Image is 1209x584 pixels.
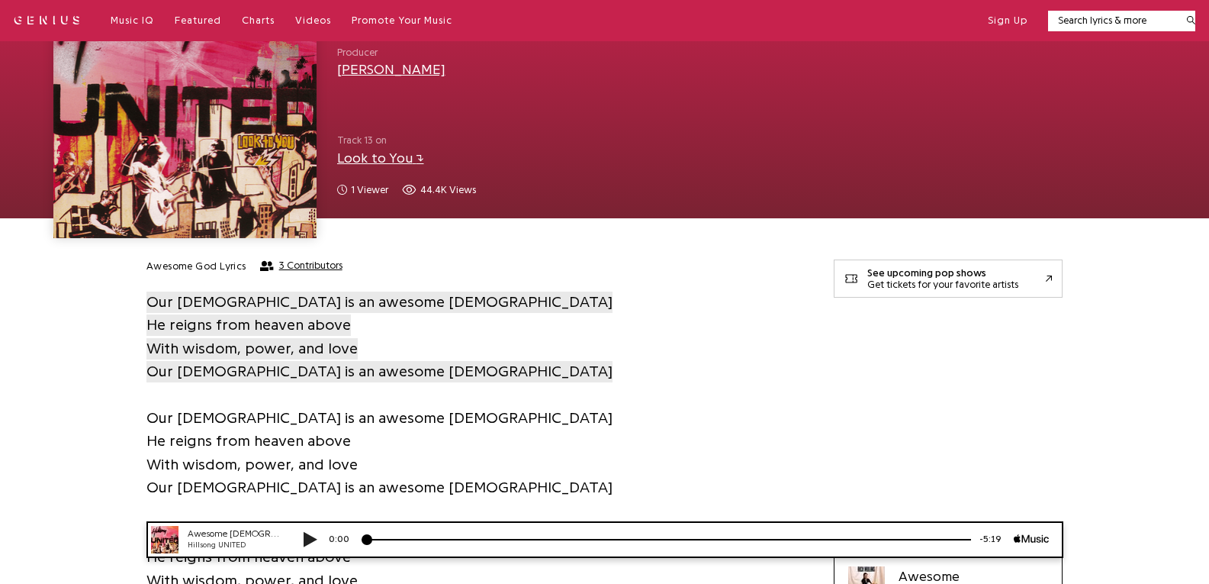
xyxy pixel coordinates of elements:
button: Sign Up [988,14,1027,27]
a: Our [DEMOGRAPHIC_DATA] is an awesome [DEMOGRAPHIC_DATA]He reigns from heaven aboveWith wisdom, po... [146,290,613,383]
div: Hillsong UNITED [53,18,145,30]
span: Track 13 on [337,133,814,148]
a: Music IQ [111,14,154,27]
div: Get tickets for your favorite artists [867,279,1018,290]
a: Look to You [337,151,424,165]
a: [PERSON_NAME] [337,63,445,76]
span: Producer [337,45,445,60]
a: Charts [242,14,275,27]
a: Videos [295,14,331,27]
span: 1 viewer [351,182,388,198]
h2: Awesome God Lyrics [146,260,246,273]
span: 1 viewer [337,182,388,198]
a: See upcoming pop showsGet tickets for your favorite artists [834,260,1063,298]
a: Featured [175,14,221,27]
button: 3 Contributors [260,260,342,272]
span: 44.4K views [420,182,476,198]
a: Promote Your Music [352,14,452,27]
span: Charts [242,15,275,25]
span: Featured [175,15,221,25]
div: -5:19 [837,11,879,24]
span: 3 Contributors [279,260,342,272]
span: Promote Your Music [352,15,452,25]
span: 44,417 views [402,182,476,198]
input: Search lyrics & more [1048,13,1177,28]
div: Awesome [DEMOGRAPHIC_DATA] [53,6,145,19]
span: Videos [295,15,331,25]
div: See upcoming pop shows [867,267,1018,279]
span: Music IQ [111,15,154,25]
span: Our [DEMOGRAPHIC_DATA] is an awesome [DEMOGRAPHIC_DATA] He reigns from heaven above With wisdom, ... [146,292,613,382]
img: 72x72bb.jpg [17,5,44,32]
